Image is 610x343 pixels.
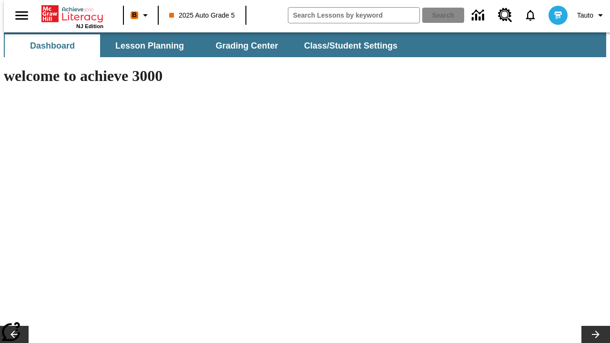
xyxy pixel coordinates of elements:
span: Tauto [577,10,593,20]
button: Lesson Planning [102,34,197,57]
span: NJ Edition [76,23,103,29]
a: Resource Center, Will open in new tab [492,2,518,28]
img: avatar image [549,6,568,25]
button: Grading Center [199,34,295,57]
button: Open side menu [8,1,36,30]
div: SubNavbar [4,32,606,57]
a: Data Center [466,2,492,29]
button: Profile/Settings [573,7,610,24]
button: Boost Class color is orange. Change class color [127,7,155,24]
input: search field [288,8,419,23]
a: Notifications [518,3,543,28]
a: Home [41,4,103,23]
button: Class/Student Settings [296,34,405,57]
button: Lesson carousel, Next [581,326,610,343]
h1: welcome to achieve 3000 [4,67,416,85]
div: SubNavbar [4,34,406,57]
span: 2025 Auto Grade 5 [169,10,235,20]
span: B [132,9,137,21]
button: Select a new avatar [543,3,573,28]
div: Home [41,3,103,29]
button: Dashboard [5,34,100,57]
